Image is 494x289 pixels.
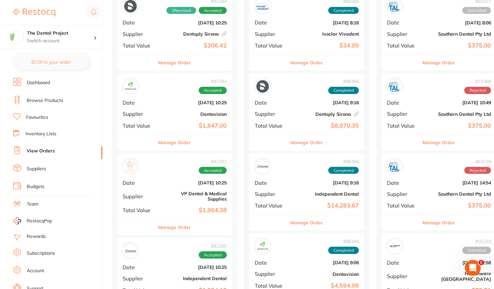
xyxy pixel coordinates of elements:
span: Accepted [199,167,227,174]
b: [DATE] 8:16 [293,20,359,25]
img: VP Dental & Medical Supplies [124,160,137,173]
b: Southern Dental Pty Ltd [425,191,491,197]
b: [DATE] 10:25 [161,20,227,25]
span: Completed [328,247,359,254]
a: Browse Products [27,97,63,104]
b: [DATE] 10:25 [161,100,227,105]
span: Completed [328,7,359,14]
span: # 71368 [464,79,491,84]
img: Southern Dental Pty Ltd [389,80,401,93]
span: Completed [328,167,359,174]
b: Independent Dental [293,191,359,197]
b: Dentavision [161,112,227,117]
span: Date [255,19,288,25]
span: # 55233 [462,239,491,244]
img: The Dental Project [10,30,23,44]
span: Supplier [123,31,156,37]
a: Dashboard [27,80,50,86]
span: Total Value [255,123,288,129]
b: $8,970.35 [293,122,359,129]
span: Date [255,260,288,266]
span: Date [255,180,288,186]
button: Manage Order [291,135,323,150]
b: [DATE] 10:25 [161,265,227,270]
span: Total Value [123,207,156,213]
span: Accepted [199,87,227,94]
span: Total Value [255,43,288,48]
span: Received [166,7,196,14]
span: Supplier [387,31,420,37]
span: Supplier [255,191,288,197]
b: [DATE] 8:06 [425,20,491,25]
b: $1,964.38 [161,207,227,214]
span: Cancelled [462,247,491,254]
a: Budgets [27,183,44,190]
span: Total Value [387,43,420,48]
span: # 92291 [199,159,227,164]
a: Rewards [27,233,46,240]
span: Supplier [255,271,288,277]
a: Account [27,268,44,274]
span: Date [387,180,420,186]
b: Southern Dental Pty Ltd [425,112,491,117]
span: Date [255,100,288,106]
a: Restocq Logo [13,5,55,20]
a: Favourites [26,114,48,121]
img: Independent Dental [124,245,137,257]
button: Manage Order [159,135,191,150]
button: Manage Order [291,55,323,71]
img: Healthware Australia [389,240,401,253]
span: # 62529 [464,159,491,164]
span: Supplier [123,193,156,199]
span: Date [123,264,156,270]
span: # 92292 [199,79,227,84]
span: Date [123,19,156,25]
span: Date [123,180,156,186]
a: Subscriptions [27,250,55,257]
button: Manage Order [423,135,455,150]
a: Inventory Lists [25,131,56,137]
b: $14,283.67 [293,202,359,209]
span: Rejected [464,87,491,94]
span: Total Value [387,123,420,129]
img: Dentavision [256,240,269,253]
span: Date [123,100,156,106]
img: Restocq Logo [13,9,55,16]
p: Switch account [27,38,94,44]
button: Manage Order [159,55,191,71]
b: Healthware [GEOGRAPHIC_DATA] [425,271,491,281]
span: Supplier [255,31,288,37]
span: Supplier [255,111,288,117]
button: Manage Order [291,215,323,231]
b: Southern Dental Pty Ltd [425,31,491,37]
span: Rejected [464,167,491,174]
button: Manage Order [423,55,455,71]
b: [DATE] 10:25 [161,180,227,185]
b: Ivoclar Vivadent [293,31,359,37]
b: [DATE] 9:06 [293,260,359,265]
span: Date [387,19,420,25]
b: Dentsply Sirona [161,31,227,37]
b: $375.00 [425,202,491,209]
span: Completed [328,87,359,94]
span: Total Value [255,283,288,289]
span: Total Value [255,203,288,209]
b: $1,947.00 [161,122,227,129]
img: Independent Dental [256,160,269,173]
span: Date [387,260,420,266]
b: Independent Dental [161,276,227,281]
button: Manage Order [159,219,191,235]
b: [DATE] 9:16 [293,180,359,185]
iframe: Intercom live chat [465,260,481,276]
img: Dentavision [124,80,137,93]
b: Dentavision [293,272,359,277]
span: Date [387,100,420,106]
button: $0.00 in your order [13,54,89,70]
span: Supplier [123,275,156,281]
b: $375.00 [425,42,491,49]
span: 1 [479,260,484,265]
span: Supplier [123,111,156,117]
button: Manage Order [423,215,455,231]
span: Accepted [199,251,227,259]
span: RestocqPay [27,218,52,224]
